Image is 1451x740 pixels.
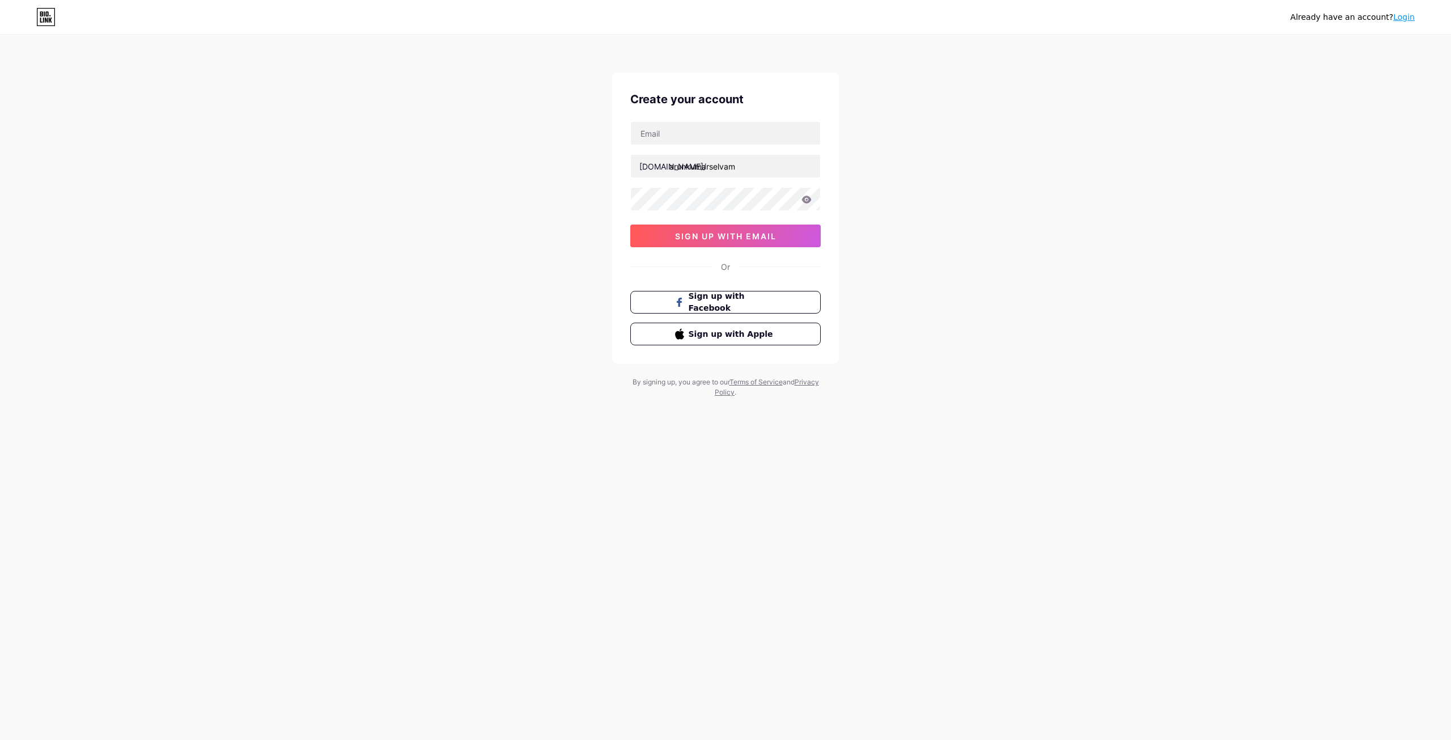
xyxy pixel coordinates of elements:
[689,290,777,314] span: Sign up with Facebook
[629,377,822,398] div: By signing up, you agree to our and .
[631,155,820,177] input: username
[630,225,821,247] button: sign up with email
[689,328,777,340] span: Sign up with Apple
[675,231,777,241] span: sign up with email
[631,122,820,145] input: Email
[1291,11,1415,23] div: Already have an account?
[729,378,783,386] a: Terms of Service
[721,261,730,273] div: Or
[630,323,821,345] button: Sign up with Apple
[639,160,706,172] div: [DOMAIN_NAME]/
[630,291,821,314] button: Sign up with Facebook
[1393,12,1415,22] a: Login
[630,91,821,108] div: Create your account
